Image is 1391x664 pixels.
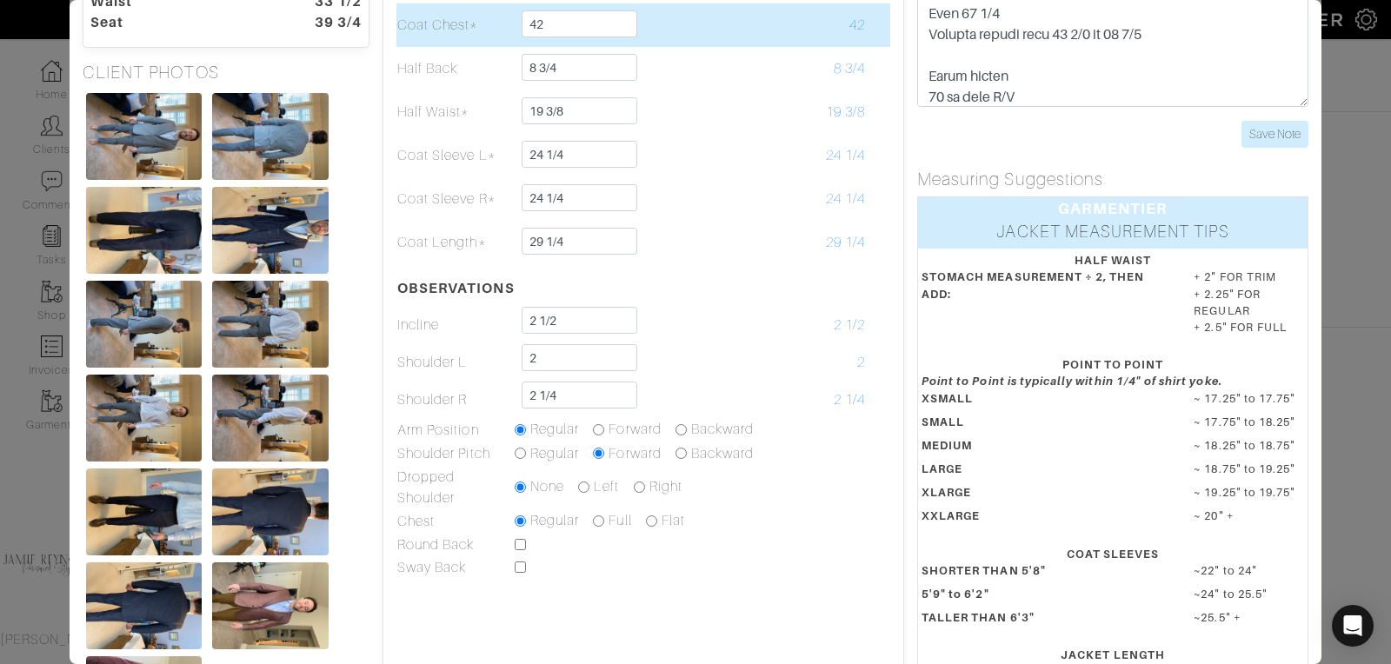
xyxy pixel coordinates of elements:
dd: ~22" to 24" [1181,562,1317,579]
td: Shoulder L [396,343,514,381]
img: xz8AKLcKtKiXC8qQhUDGRyyv [212,562,328,649]
td: Shoulder R [396,381,514,418]
td: Half Waist* [396,90,514,134]
span: 8 3/4 [834,61,865,76]
div: GARMENTIER [918,197,1308,220]
th: OBSERVATIONS [396,264,514,306]
td: Sway Back [396,556,514,579]
div: COAT SLEEVES [922,546,1304,562]
img: wU37yXEcVzx9369Gg1tZ8UHv [86,562,202,649]
dt: XSMALL [908,390,1181,414]
dt: TALLER THAN 6'3" [908,609,1181,633]
dd: ~25.5" + [1181,609,1317,626]
label: None [530,476,564,497]
dd: ~24" to 25.5" [1181,586,1317,602]
span: 2 1/4 [834,392,865,408]
td: Coat Sleeve R* [396,177,514,221]
label: Flat [662,510,685,531]
label: Regular [530,510,579,531]
td: Half Back [396,47,514,90]
td: Incline [396,306,514,343]
dd: ~ 17.75" to 18.25" [1181,414,1317,430]
img: iiKsnLkwbd15K7C8psvFdYXk [212,187,328,274]
span: 29 1/4 [826,235,865,250]
span: 2 1/2 [834,317,865,333]
dd: ~ 19.25" to 19.75" [1181,484,1317,501]
img: VpusukBiP4YVMWzCc1gugnC6 [86,281,202,368]
img: YaKW78E4ff5pwiaR7ismRaWC [86,468,202,555]
dt: SHORTER THAN 5'8" [908,562,1181,586]
td: Arm Position [396,418,514,442]
span: 19 3/8 [826,104,865,120]
img: sqbBfXPUKQcDLHmkRES1YrZY [86,375,202,461]
dd: ~ 20" + [1181,508,1317,524]
em: Point to Point is typically within 1/4" of shirt yoke. [922,375,1222,388]
td: Chest [396,509,514,534]
img: P4gXwjo4Tw1aLobJiysVALF8 [86,187,202,274]
dd: ~ 17.25" to 17.75" [1181,390,1317,407]
label: Forward [609,419,661,440]
label: Backward [691,443,754,464]
dt: Seat [77,12,276,33]
dt: 5'9" to 6'2" [908,586,1181,609]
dd: ~ 18.25" to 18.75" [1181,437,1317,454]
div: Open Intercom Messenger [1332,605,1374,647]
label: Left [594,476,619,497]
span: 2 [857,355,865,370]
div: JACKET LENGTH [922,647,1304,663]
img: EqwdN2LizCURCp8f7RSfzSo7 [86,93,202,180]
img: egGAvknjWTs2jR9ub7prYp3r [212,281,328,368]
dt: XXLARGE [908,508,1181,531]
label: Forward [609,443,661,464]
h5: Measuring Suggestions [917,169,1308,189]
label: Full [609,510,631,531]
label: Regular [530,443,579,464]
img: LjWCcCHchnM5KHC1oTqFT3Sc [212,375,328,461]
img: tyH2gJ6mQwY2j7EZUzk32gof [212,93,328,180]
dt: LARGE [908,461,1181,484]
td: Shoulder Pitch [396,442,514,467]
h5: CLIENT PHOTOS [83,62,369,83]
label: Backward [691,419,754,440]
label: Regular [530,419,579,440]
dt: 39 3/4 [276,12,375,33]
td: Round Back [396,534,514,556]
dt: STOMACH MEASUREMENT ÷ 2, THEN ADD: [908,269,1181,342]
dd: ~ 18.75" to 19.25" [1181,461,1317,477]
dt: XLARGE [908,484,1181,508]
label: Right [649,476,682,497]
dt: SMALL [908,414,1181,437]
td: Coat Length* [396,221,514,264]
span: 24 1/4 [826,191,865,207]
div: POINT TO POINT [922,356,1304,373]
div: JACKET MEASUREMENT TIPS [918,220,1308,249]
span: 24 1/4 [826,148,865,163]
dd: + 2" FOR TRIM + 2.25" FOR REGULAR + 2.5" FOR FULL [1181,269,1317,335]
input: Save Note [1241,121,1308,148]
td: Coat Chest* [396,3,514,47]
dt: MEDIUM [908,437,1181,461]
img: jTDkGaqSczMnGhBkk4KG7K8f [212,468,328,555]
div: HALF WAIST [922,252,1304,269]
span: 42 [849,17,865,33]
td: Coat Sleeve L* [396,134,514,177]
td: Dropped Shoulder [396,466,514,509]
